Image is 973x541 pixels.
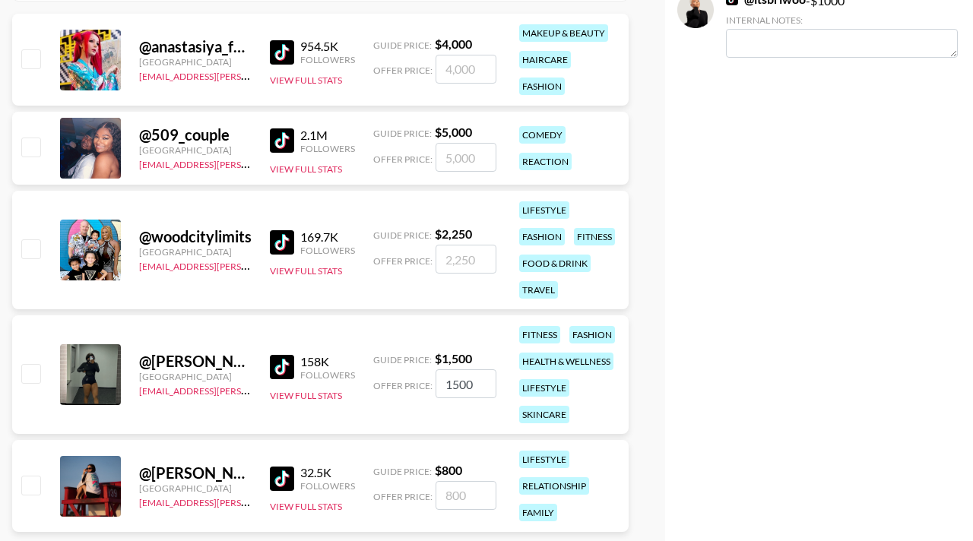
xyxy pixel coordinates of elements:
button: View Full Stats [270,265,342,277]
div: fashion [519,228,565,245]
div: [GEOGRAPHIC_DATA] [139,482,252,494]
div: comedy [519,126,566,144]
div: 158K [300,354,355,369]
div: fitness [519,326,560,343]
span: Guide Price: [373,466,432,477]
div: 32.5K [300,465,355,480]
div: 2.1M [300,128,355,143]
span: Offer Price: [373,380,433,391]
strong: $ 2,250 [435,226,472,241]
div: 954.5K [300,39,355,54]
div: [GEOGRAPHIC_DATA] [139,371,252,382]
div: reaction [519,153,572,170]
span: Guide Price: [373,40,432,51]
div: Internal Notes: [726,14,958,26]
div: [GEOGRAPHIC_DATA] [139,246,252,258]
div: family [519,504,557,521]
strong: $ 4,000 [435,36,472,51]
div: travel [519,281,558,299]
div: haircare [519,51,571,68]
div: @ woodcitylimits [139,227,252,246]
div: lifestyle [519,451,569,468]
div: food & drink [519,255,591,272]
div: Followers [300,480,355,492]
button: View Full Stats [270,501,342,512]
img: TikTok [270,467,294,491]
a: [EMAIL_ADDRESS][PERSON_NAME][DOMAIN_NAME] [139,494,364,508]
div: lifestyle [519,201,569,219]
div: fashion [519,78,565,95]
div: Followers [300,245,355,256]
img: TikTok [270,40,294,65]
span: Offer Price: [373,153,433,165]
div: relationship [519,477,589,495]
span: Offer Price: [373,491,433,502]
div: lifestyle [519,379,569,397]
div: fitness [574,228,615,245]
div: [GEOGRAPHIC_DATA] [139,144,252,156]
div: @ 509_couple [139,125,252,144]
strong: $ 800 [435,463,462,477]
input: 1,500 [436,369,496,398]
input: 800 [436,481,496,510]
div: @ [PERSON_NAME] [139,352,252,371]
div: skincare [519,406,569,423]
div: @ [PERSON_NAME].drew [139,463,252,482]
div: @ anastasiya_fukkacumi1 [139,37,252,56]
a: [EMAIL_ADDRESS][PERSON_NAME][DOMAIN_NAME] [139,258,364,272]
div: makeup & beauty [519,24,608,42]
div: 169.7K [300,229,355,245]
div: health & wellness [519,353,613,370]
img: TikTok [270,230,294,255]
input: 5,000 [436,143,496,172]
img: TikTok [270,128,294,153]
span: Guide Price: [373,128,432,139]
a: [EMAIL_ADDRESS][PERSON_NAME][DOMAIN_NAME] [139,382,364,397]
a: [EMAIL_ADDRESS][PERSON_NAME][DOMAIN_NAME] [139,68,364,82]
button: View Full Stats [270,74,342,86]
a: [EMAIL_ADDRESS][PERSON_NAME][DOMAIN_NAME] [139,156,364,170]
input: 2,250 [436,245,496,274]
div: Followers [300,54,355,65]
button: View Full Stats [270,390,342,401]
strong: $ 1,500 [435,351,472,365]
span: Offer Price: [373,65,433,76]
input: 4,000 [436,55,496,84]
button: View Full Stats [270,163,342,175]
span: Guide Price: [373,229,432,241]
img: TikTok [270,355,294,379]
div: fashion [569,326,615,343]
strong: $ 5,000 [435,125,472,139]
span: Offer Price: [373,255,433,267]
div: Followers [300,369,355,381]
span: Guide Price: [373,354,432,365]
div: [GEOGRAPHIC_DATA] [139,56,252,68]
div: Followers [300,143,355,154]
